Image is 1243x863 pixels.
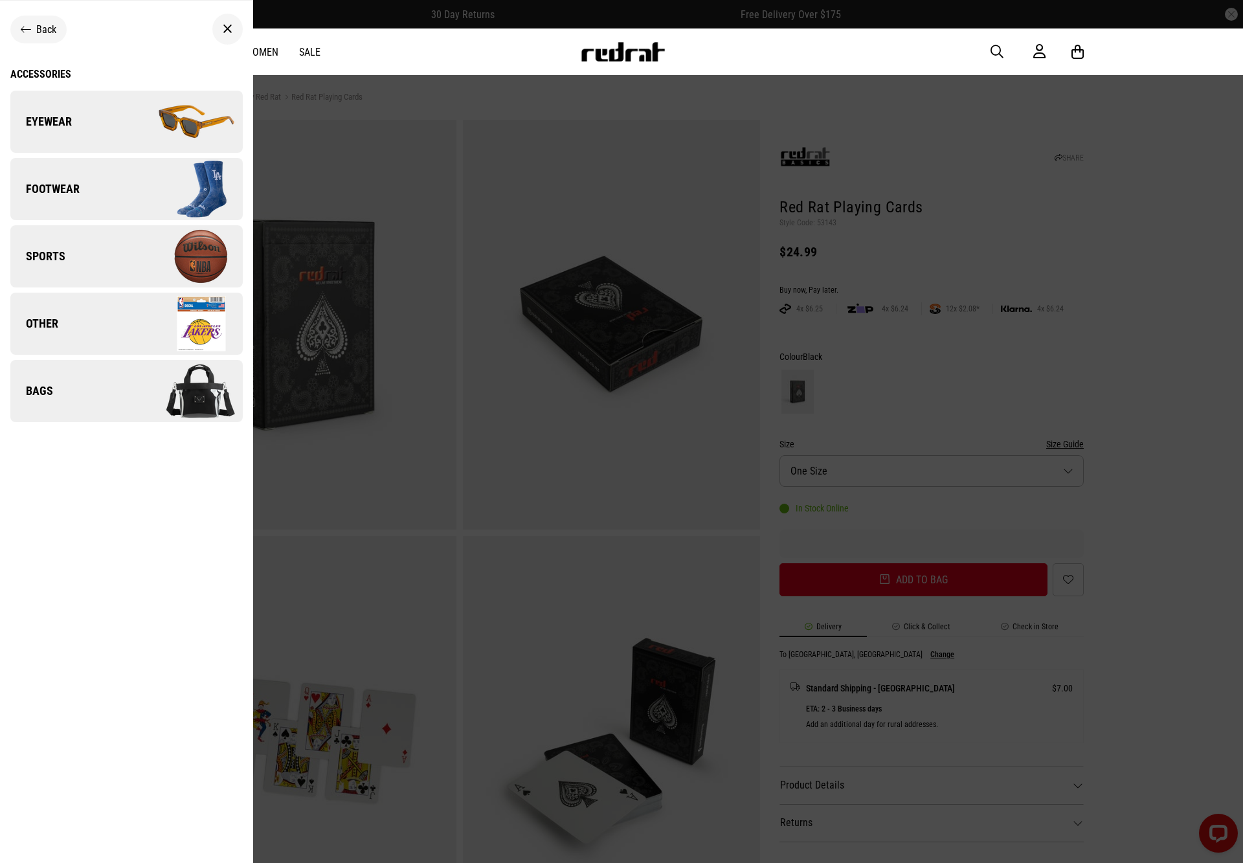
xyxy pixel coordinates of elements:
img: Redrat logo [580,42,666,62]
a: Women [245,46,278,58]
img: Company [126,89,242,154]
span: Footwear [10,181,80,197]
a: Sports Company [10,225,243,287]
img: Company [126,157,242,221]
a: Bags Company [10,360,243,422]
span: Sports [10,249,65,264]
img: Company [126,359,242,423]
span: Back [36,23,56,36]
a: Accessories [10,68,243,80]
span: Other [10,316,58,331]
a: Footwear Company [10,158,243,220]
a: Other Company [10,293,243,355]
a: Eyewear Company [10,91,243,153]
img: Company [126,224,242,289]
span: Bags [10,383,53,399]
img: Company [126,291,242,356]
a: Sale [299,46,320,58]
span: Eyewear [10,114,72,129]
button: Open LiveChat chat widget [10,5,49,44]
